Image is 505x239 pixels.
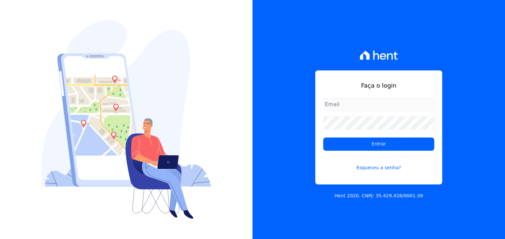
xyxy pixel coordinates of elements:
[323,98,434,111] input: Email
[323,138,434,151] input: Entrar
[323,156,434,171] a: Esqueceu a senha?
[334,192,423,199] p: Hent 2020. CNPJ: 35.429.428/0001-39
[323,81,434,90] h1: Faça o login
[41,20,211,219] img: Login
